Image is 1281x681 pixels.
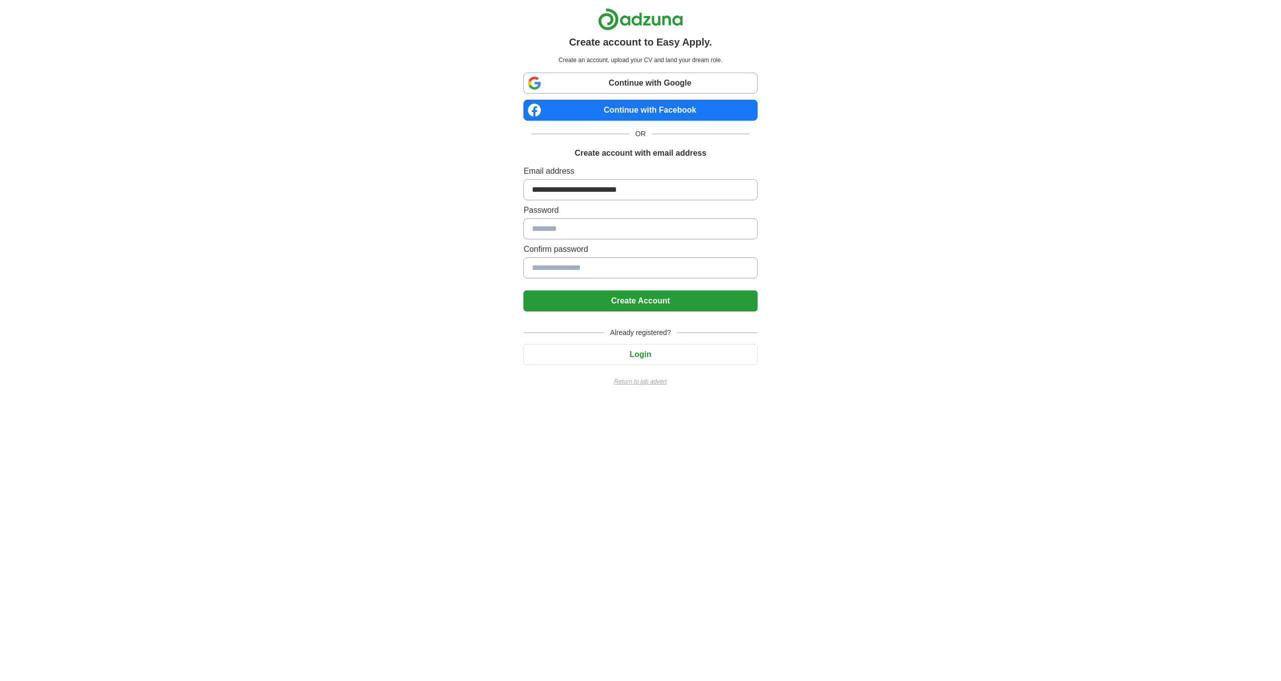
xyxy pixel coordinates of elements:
span: Already registered? [604,327,677,338]
p: Create an account, upload your CV and land your dream role. [525,56,755,65]
button: Create Account [523,290,757,311]
label: Confirm password [523,243,757,255]
img: Adzuna logo [598,8,683,31]
a: Login [523,350,757,359]
span: OR [629,129,652,139]
h1: Create account to Easy Apply. [569,35,712,50]
button: Login [523,344,757,365]
a: Return to job advert [523,377,757,386]
label: Password [523,204,757,216]
a: Continue with Facebook [523,100,757,121]
h1: Create account with email address [574,147,706,159]
a: Continue with Google [523,73,757,94]
label: Email address [523,165,757,177]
